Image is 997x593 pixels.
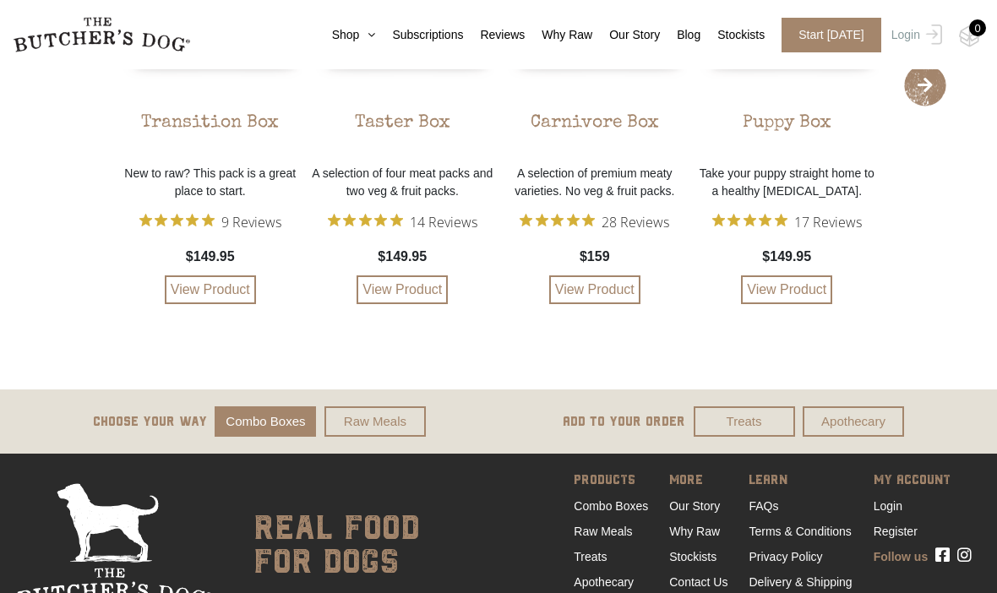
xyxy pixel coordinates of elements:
span: $149.95 [762,247,811,267]
a: Why Raw [525,26,592,44]
p: A selection of four meat packs and two veg & fruit packs. [311,165,495,200]
p: New to raw? This pack is a great place to start. [118,165,302,200]
a: Combo Boxes [215,406,316,438]
div: Transition Box [141,97,279,156]
span: LEARN [749,470,852,493]
a: Blog [660,26,700,44]
a: Treats [574,550,607,563]
span: Next [904,64,946,106]
a: Contact Us [669,575,727,589]
span: 9 Reviews [221,209,281,234]
a: View Product [549,275,640,304]
a: Stockists [669,550,716,563]
a: Stockists [700,26,765,44]
a: Raw Meals [574,525,632,538]
span: PRODUCTS [574,470,648,493]
span: $159 [580,247,610,267]
a: Why Raw [669,525,720,538]
a: Start [DATE] [765,18,887,52]
div: Puppy Box [743,97,831,156]
a: Our Story [592,26,660,44]
a: Shop [315,26,376,44]
div: Carnivore Box [531,97,659,156]
p: A selection of premium meaty varieties. No veg & fruit packs. [503,165,687,200]
span: 28 Reviews [602,209,669,234]
button: Rated 5 out of 5 stars from 9 reviews. Jump to reviews. [139,209,281,234]
span: MORE [669,470,727,493]
a: Delivery & Shipping [749,575,852,589]
strong: Follow us [874,550,929,563]
a: Combo Boxes [574,499,648,513]
span: 14 Reviews [410,209,477,234]
span: $149.95 [186,247,235,267]
p: ADD TO YOUR ORDER [563,411,685,432]
span: 17 Reviews [794,209,862,234]
span: MY ACCOUNT [874,470,972,493]
button: Rated 5 out of 5 stars from 17 reviews. Jump to reviews. [712,209,862,234]
a: Raw Meals [324,406,426,438]
a: View Product [165,275,256,304]
span: Previous [51,64,93,106]
a: View Product [357,275,448,304]
p: Choose your way [93,411,207,432]
div: Taster Box [355,97,450,156]
a: Reviews [463,26,525,44]
a: View Product [741,275,832,304]
a: Treats [694,406,795,438]
img: TBD_Cart-Empty.png [959,25,980,47]
a: Login [887,18,942,52]
a: Apothecary [803,406,904,438]
p: Take your puppy straight home to a healthy [MEDICAL_DATA]. [695,165,880,200]
a: Subscriptions [375,26,463,44]
a: FAQs [749,499,778,513]
a: Register [874,525,918,538]
a: Privacy Policy [749,550,822,563]
button: Rated 4.9 out of 5 stars from 28 reviews. Jump to reviews. [520,209,669,234]
span: $149.95 [378,247,427,267]
a: Login [874,499,902,513]
div: 0 [969,19,986,36]
button: Rated 4.9 out of 5 stars from 14 reviews. Jump to reviews. [328,209,477,234]
a: Terms & Conditions [749,525,851,538]
a: Apothecary [574,575,634,589]
a: Our Story [669,499,720,513]
span: Start [DATE] [782,18,881,52]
